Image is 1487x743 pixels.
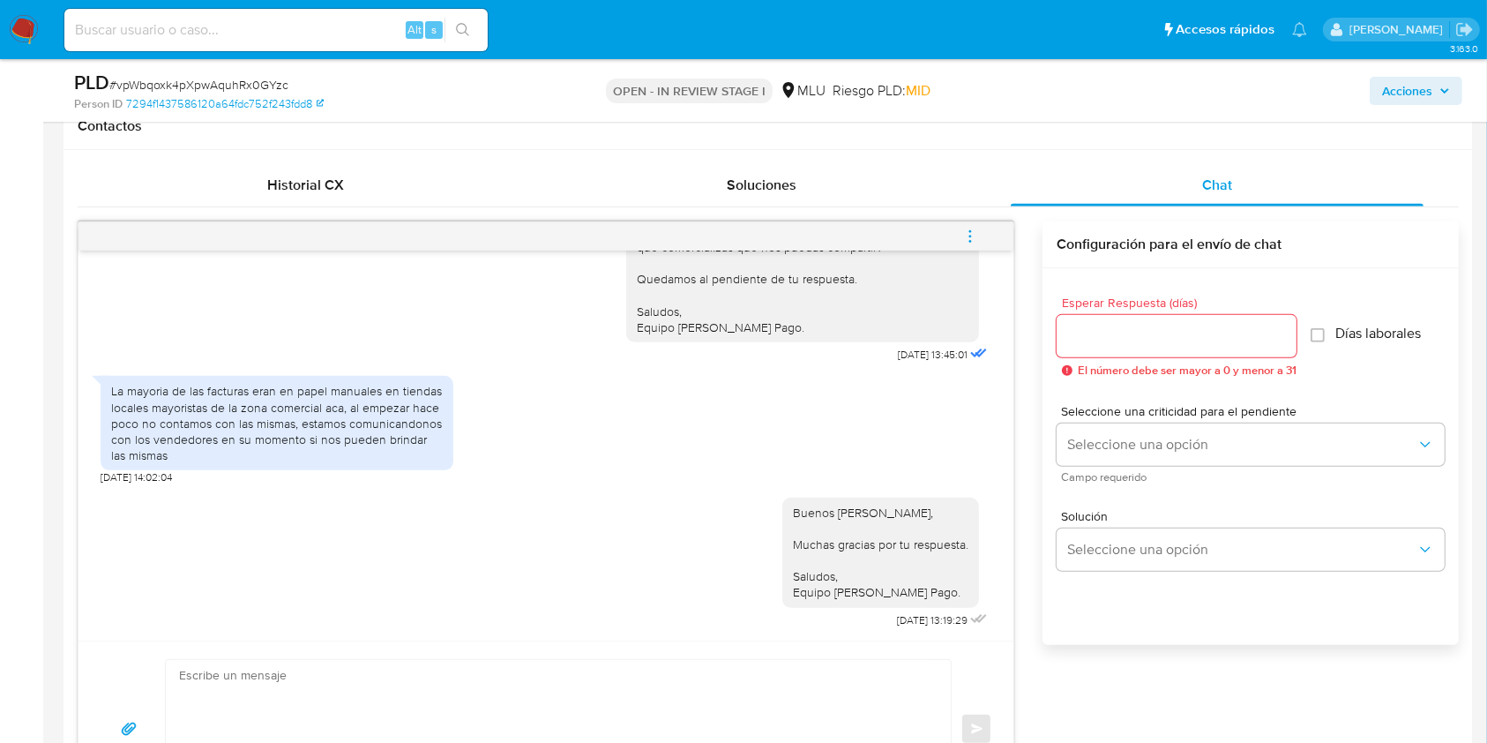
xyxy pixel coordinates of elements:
[606,79,773,103] p: OPEN - IN REVIEW STAGE I
[1061,473,1449,482] span: Campo requerido
[1292,22,1307,37] a: Notificaciones
[1078,364,1296,377] span: El número debe ser mayor a 0 y menor a 31
[1067,436,1416,454] span: Seleccione una opción
[407,21,422,38] span: Alt
[1202,175,1232,195] span: Chat
[1311,328,1325,342] input: Días laborales
[1062,296,1302,310] span: Esperar Respuesta (días)
[727,175,796,195] span: Soluciones
[109,76,288,94] span: # vpWbqoxk4pXpwAquhRx0GYzc
[941,215,999,258] button: menu-action
[1370,77,1462,105] button: Acciones
[1382,77,1432,105] span: Acciones
[445,18,481,42] button: search-icon
[1057,424,1445,466] button: Seleccione una opción
[780,81,826,101] div: MLU
[64,19,488,41] input: Buscar usuario o caso...
[833,81,930,101] span: Riesgo PLD:
[1335,325,1421,342] span: Días laborales
[898,348,968,362] span: [DATE] 13:45:01
[101,470,172,484] span: [DATE] 14:02:04
[111,383,443,463] div: La mayoria de las facturas eran en papel manuales en tiendas locales mayoristas de la zona comerc...
[1067,541,1416,559] span: Seleccione una opción
[1061,405,1449,417] span: Seleccione una criticidad para el pendiente
[1057,325,1296,348] input: days_to_wait
[1061,510,1449,522] span: Solución
[793,505,968,601] div: Buenos [PERSON_NAME], Muchas gracias por tu respuesta. Saludos, Equipo [PERSON_NAME] Pago.
[126,96,324,112] a: 7294f1437586120a64fdc752f243fdd8
[906,80,930,101] span: MID
[74,68,109,96] b: PLD
[897,613,968,627] span: [DATE] 13:19:29
[431,21,437,38] span: s
[1057,529,1445,571] button: Seleccione una opción
[637,79,968,335] div: Buenos [PERSON_NAME], Muchas gracias por tu respuesta. Te aplicamos restricción, por lo que actua...
[1057,236,1445,253] h3: Configuración para el envío de chat
[1349,21,1449,38] p: ximena.felix@mercadolibre.com
[267,175,344,195] span: Historial CX
[1455,20,1474,39] a: Salir
[1450,41,1478,56] span: 3.163.0
[78,117,1459,135] h1: Contactos
[1176,20,1274,39] span: Accesos rápidos
[74,96,123,112] b: Person ID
